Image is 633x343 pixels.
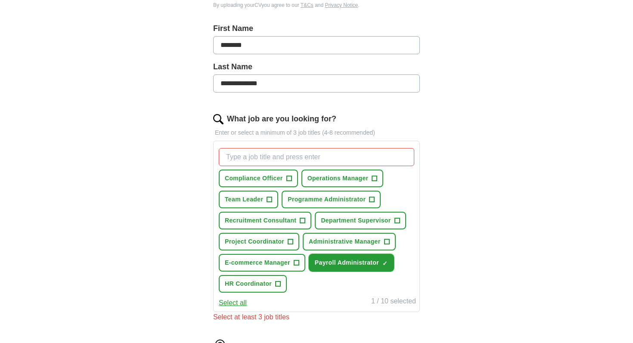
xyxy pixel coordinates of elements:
[303,233,395,250] button: Administrative Manager
[219,170,298,187] button: Compliance Officer
[213,61,420,73] label: Last Name
[225,195,263,204] span: Team Leader
[301,2,313,8] a: T&Cs
[315,258,379,267] span: Payroll Administrator
[219,148,414,166] input: Type a job title and press enter
[213,1,420,9] div: By uploading your CV you agree to our and .
[225,174,283,183] span: Compliance Officer
[309,254,394,272] button: Payroll Administrator✓
[213,114,223,124] img: search.png
[227,113,336,125] label: What job are you looking for?
[315,212,406,229] button: Department Supervisor
[307,174,369,183] span: Operations Manager
[282,191,381,208] button: Programme Administrator
[219,191,278,208] button: Team Leader
[219,212,311,229] button: Recruitment Consultant
[219,298,247,308] button: Select all
[225,237,284,246] span: Project Coordinator
[371,296,416,308] div: 1 / 10 selected
[325,2,358,8] a: Privacy Notice
[382,260,388,267] span: ✓
[288,195,366,204] span: Programme Administrator
[219,254,305,272] button: E-commerce Manager
[301,170,384,187] button: Operations Manager
[225,216,296,225] span: Recruitment Consultant
[213,312,420,322] div: Select at least 3 job titles
[213,128,420,137] p: Enter or select a minimum of 3 job titles (4-8 recommended)
[225,258,290,267] span: E-commerce Manager
[213,23,420,34] label: First Name
[219,275,287,293] button: HR Coordinator
[225,279,272,288] span: HR Coordinator
[309,237,380,246] span: Administrative Manager
[219,233,299,250] button: Project Coordinator
[321,216,391,225] span: Department Supervisor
